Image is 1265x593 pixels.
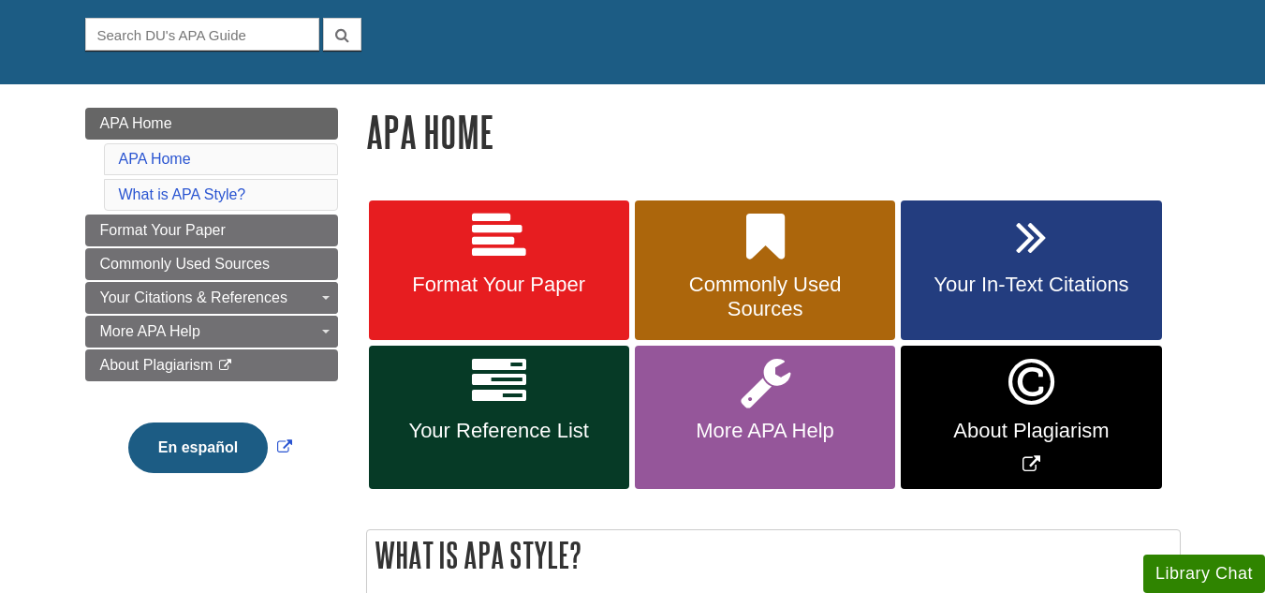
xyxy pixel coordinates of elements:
span: About Plagiarism [100,357,213,373]
div: Guide Page Menu [85,108,338,505]
a: Your In-Text Citations [901,200,1161,341]
a: Link opens in new window [901,346,1161,489]
span: Commonly Used Sources [100,256,270,272]
a: APA Home [85,108,338,140]
span: Format Your Paper [100,222,226,238]
span: Your Citations & References [100,289,287,305]
i: This link opens in a new window [217,360,233,372]
a: Link opens in new window [124,439,297,455]
a: What is APA Style? [119,186,246,202]
a: Commonly Used Sources [85,248,338,280]
a: Your Reference List [369,346,629,489]
h2: What is APA Style? [367,530,1180,580]
button: Library Chat [1143,555,1265,593]
a: More APA Help [635,346,895,489]
span: APA Home [100,115,172,131]
a: More APA Help [85,316,338,348]
h1: APA Home [366,108,1181,156]
a: Format Your Paper [369,200,629,341]
a: Your Citations & References [85,282,338,314]
span: Your Reference List [383,419,615,443]
input: Search DU's APA Guide [85,18,319,51]
a: About Plagiarism [85,349,338,381]
a: APA Home [119,151,191,167]
span: Format Your Paper [383,273,615,297]
span: About Plagiarism [915,419,1147,443]
span: More APA Help [649,419,881,443]
a: Commonly Used Sources [635,200,895,341]
span: More APA Help [100,323,200,339]
button: En español [128,423,268,473]
span: Your In-Text Citations [915,273,1147,297]
a: Format Your Paper [85,215,338,246]
span: Commonly Used Sources [649,273,881,321]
